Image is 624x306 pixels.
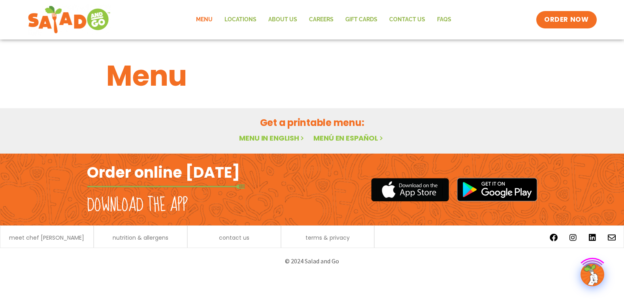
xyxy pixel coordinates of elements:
[313,133,385,143] a: Menú en español
[262,11,303,29] a: About Us
[106,116,518,130] h2: Get a printable menu:
[305,235,350,240] a: terms & privacy
[219,235,249,240] a: contact us
[303,11,339,29] a: Careers
[239,133,305,143] a: Menu in English
[383,11,431,29] a: Contact Us
[91,256,534,267] p: © 2024 Salad and Go
[28,4,111,36] img: new-SAG-logo-768×292
[87,163,240,182] h2: Order online [DATE]
[457,178,537,201] img: google_play
[431,11,457,29] a: FAQs
[87,184,245,189] img: fork
[87,194,188,216] h2: Download the app
[190,11,219,29] a: Menu
[113,235,168,240] a: nutrition & allergens
[219,11,262,29] a: Locations
[536,11,596,28] a: ORDER NOW
[9,235,84,240] a: meet chef [PERSON_NAME]
[371,177,449,203] img: appstore
[190,11,457,29] nav: Menu
[106,54,518,97] h1: Menu
[544,15,588,24] span: ORDER NOW
[339,11,383,29] a: GIFT CARDS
